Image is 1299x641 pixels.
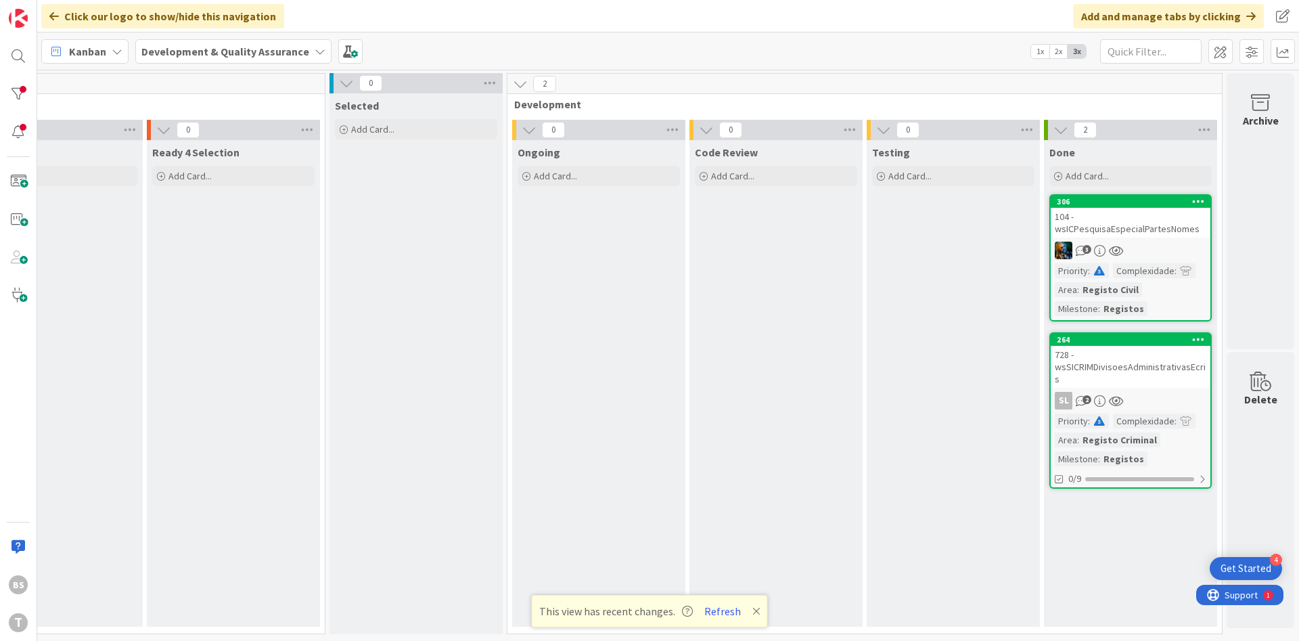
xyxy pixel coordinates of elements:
div: 104 - wsICPesquisaEspecialPartesNomes [1051,208,1210,238]
span: Done [1049,146,1075,159]
span: : [1175,414,1177,428]
div: 306104 - wsICPesquisaEspecialPartesNomes [1051,196,1210,238]
span: 2 [1082,395,1091,404]
div: Registos [1100,301,1147,316]
div: Archive [1243,112,1279,129]
div: Priority [1055,414,1088,428]
span: : [1088,414,1090,428]
div: SL [1055,392,1072,410]
button: Refresh [700,602,746,620]
span: Ready 4 Selection [152,146,240,159]
span: 0 [359,75,382,91]
div: 264728 - wsSICRIMDivisoesAdministrativasEcris [1051,334,1210,388]
div: 728 - wsSICRIMDivisoesAdministrativasEcris [1051,346,1210,388]
div: 306 [1057,197,1210,206]
span: 1x [1031,45,1049,58]
span: Add Card... [168,170,212,182]
div: 1 [70,5,74,16]
b: Development & Quality Assurance [141,45,309,58]
img: Visit kanbanzone.com [9,9,28,28]
span: Add Card... [888,170,932,182]
span: 0 [177,122,200,138]
div: 264 [1051,334,1210,346]
span: 3 [1082,245,1091,254]
span: : [1175,263,1177,278]
span: 2 [533,76,556,92]
div: Priority [1055,263,1088,278]
img: JC [1055,242,1072,259]
span: Add Card... [711,170,754,182]
span: : [1088,263,1090,278]
span: Development [514,97,1205,111]
span: This view has recent changes. [539,603,693,619]
span: Selected [335,99,379,112]
span: : [1098,451,1100,466]
span: Support [28,2,62,18]
div: Complexidade [1113,263,1175,278]
span: 0 [896,122,919,138]
div: SL [1051,392,1210,410]
div: Click our logo to show/hide this navigation [41,4,284,28]
div: Milestone [1055,451,1098,466]
span: 0/9 [1068,472,1081,486]
div: Milestone [1055,301,1098,316]
div: Get Started [1221,562,1271,575]
span: Kanban [69,43,106,60]
span: : [1098,301,1100,316]
div: Area [1055,433,1077,447]
span: 0 [719,122,742,138]
a: 264728 - wsSICRIMDivisoesAdministrativasEcrisSLPriority:Complexidade:Area:Registo CriminalMilesto... [1049,332,1212,489]
div: Registo Criminal [1079,433,1160,447]
div: 264 [1057,335,1210,345]
span: Testing [872,146,910,159]
input: Quick Filter... [1100,39,1202,64]
span: Code Review [695,146,758,159]
span: : [1077,282,1079,297]
div: Area [1055,282,1077,297]
span: 2 [1074,122,1097,138]
div: BS [9,575,28,594]
span: Add Card... [534,170,577,182]
div: T [9,613,28,632]
span: Add Card... [351,123,394,135]
span: 0 [542,122,565,138]
span: : [1077,433,1079,447]
div: Registo Civil [1079,282,1142,297]
div: Add and manage tabs by clicking [1073,4,1264,28]
div: JC [1051,242,1210,259]
div: Complexidade [1113,414,1175,428]
div: Open Get Started checklist, remaining modules: 4 [1210,557,1282,580]
div: 306 [1051,196,1210,208]
span: Ongoing [518,146,560,159]
div: 4 [1270,554,1282,566]
span: Add Card... [1066,170,1109,182]
div: Registos [1100,451,1147,466]
span: 3x [1068,45,1086,58]
a: 306104 - wsICPesquisaEspecialPartesNomesJCPriority:Complexidade:Area:Registo CivilMilestone:Registos [1049,194,1212,322]
div: Delete [1244,391,1277,407]
span: 2x [1049,45,1068,58]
